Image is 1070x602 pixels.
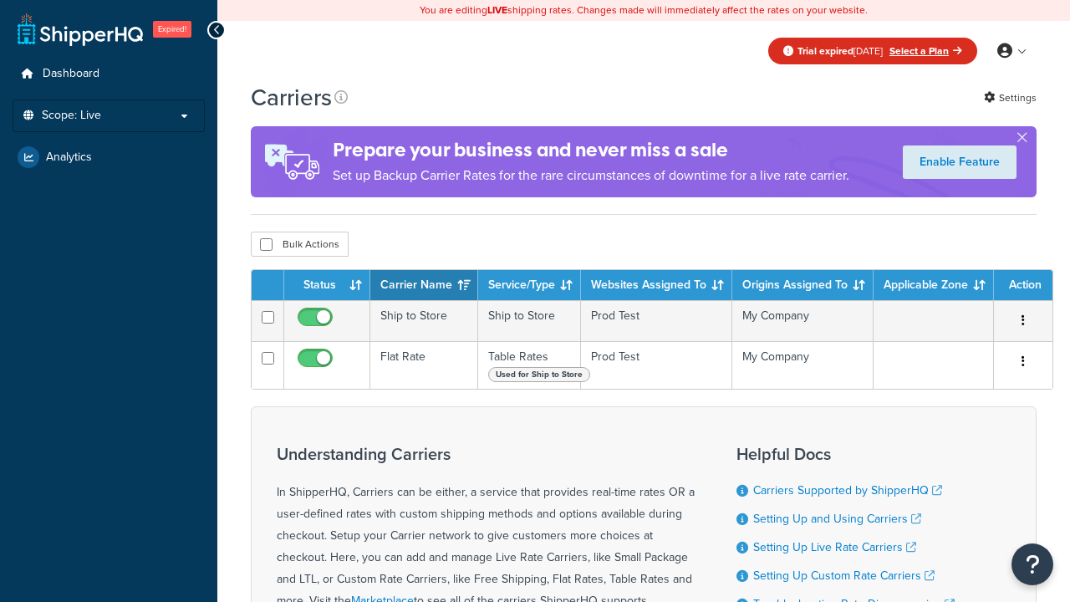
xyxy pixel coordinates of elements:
[13,59,205,89] a: Dashboard
[732,270,874,300] th: Origins Assigned To: activate to sort column ascending
[753,567,935,584] a: Setting Up Custom Rate Carriers
[581,270,732,300] th: Websites Assigned To: activate to sort column ascending
[251,232,349,257] button: Bulk Actions
[478,341,581,389] td: Table Rates
[370,341,478,389] td: Flat Rate
[251,126,333,197] img: ad-rules-rateshop-fe6ec290ccb7230408bd80ed9643f0289d75e0ffd9eb532fc0e269fcd187b520.png
[732,341,874,389] td: My Company
[284,270,370,300] th: Status: activate to sort column ascending
[43,67,99,81] span: Dashboard
[487,3,507,18] b: LIVE
[736,445,955,463] h3: Helpful Docs
[797,43,883,59] span: [DATE]
[478,270,581,300] th: Service/Type: activate to sort column ascending
[370,270,478,300] th: Carrier Name: activate to sort column ascending
[994,270,1052,300] th: Action
[581,300,732,341] td: Prod Test
[753,510,921,528] a: Setting Up and Using Carriers
[903,145,1016,179] a: Enable Feature
[153,21,191,38] span: Expired!
[984,86,1037,110] a: Settings
[277,445,695,463] h3: Understanding Carriers
[753,538,916,556] a: Setting Up Live Rate Carriers
[18,13,143,46] a: ShipperHQ Home
[478,300,581,341] td: Ship to Store
[13,142,205,172] a: Analytics
[251,81,332,114] h1: Carriers
[581,341,732,389] td: Prod Test
[1011,543,1053,585] button: Open Resource Center
[753,482,942,499] a: Carriers Supported by ShipperHQ
[42,109,101,123] span: Scope: Live
[46,150,92,165] span: Analytics
[370,300,478,341] td: Ship to Store
[732,300,874,341] td: My Company
[488,367,590,382] span: Used for Ship to Store
[874,270,994,300] th: Applicable Zone: activate to sort column ascending
[333,164,849,187] p: Set up Backup Carrier Rates for the rare circumstances of downtime for a live rate carrier.
[333,136,849,164] h4: Prepare your business and never miss a sale
[797,43,853,59] strong: Trial expired
[889,43,962,59] a: Select a Plan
